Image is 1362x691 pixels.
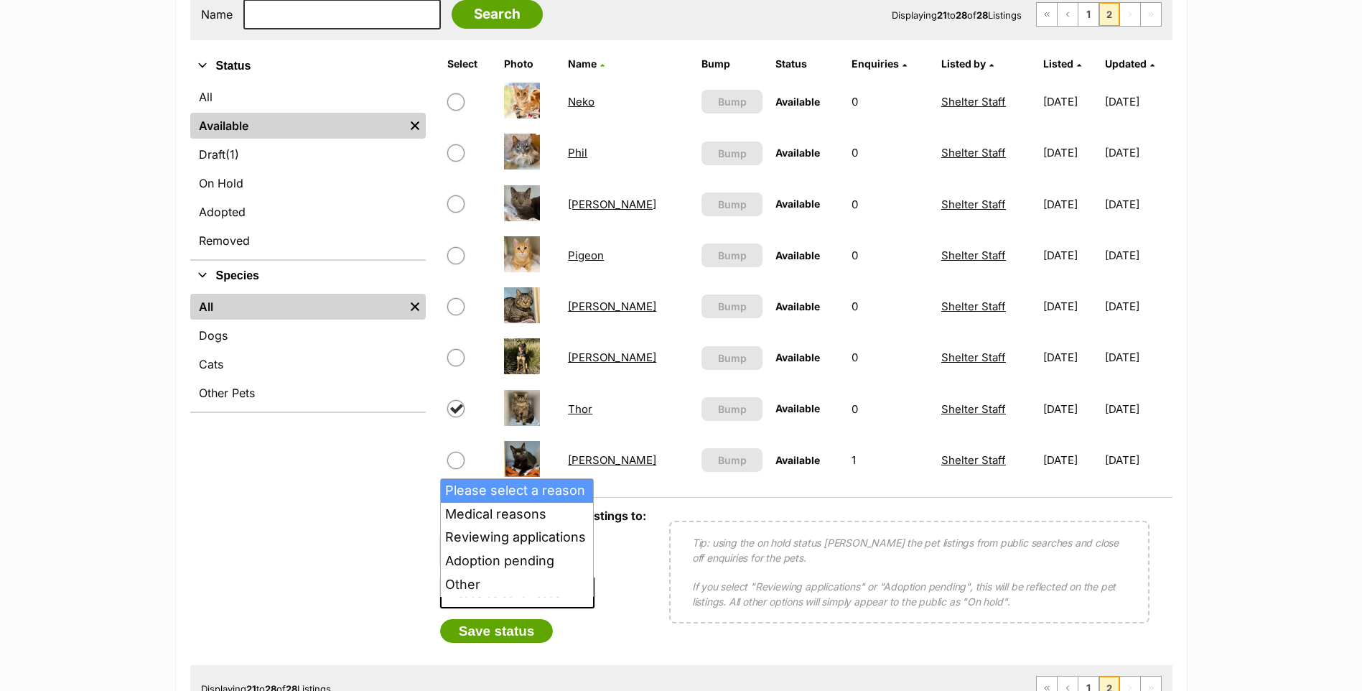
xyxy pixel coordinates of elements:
[190,113,404,139] a: Available
[941,198,1006,211] a: Shelter Staff
[692,579,1127,609] p: If you select "Reviewing applications" or "Adoption pending", this will be reflected on the pet l...
[404,294,426,320] a: Remove filter
[1120,3,1140,26] span: Next page
[846,180,934,229] td: 0
[1043,57,1081,70] a: Listed
[1037,384,1103,434] td: [DATE]
[941,146,1006,159] a: Shelter Staff
[941,57,994,70] a: Listed by
[441,549,593,573] li: Adoption pending
[701,142,762,165] button: Bump
[1037,77,1103,126] td: [DATE]
[190,81,426,259] div: Status
[846,231,934,280] td: 0
[718,146,747,161] span: Bump
[1105,57,1155,70] a: Updated
[718,402,747,417] span: Bump
[1105,231,1171,280] td: [DATE]
[440,619,554,644] button: Save status
[190,294,404,320] a: All
[956,9,967,21] strong: 28
[1105,435,1171,485] td: [DATE]
[718,453,747,468] span: Bump
[775,402,820,414] span: Available
[190,266,426,285] button: Species
[846,435,934,485] td: 1
[1105,77,1171,126] td: [DATE]
[225,146,239,163] span: (1)
[1141,3,1161,26] span: Last page
[937,9,947,21] strong: 21
[190,351,426,377] a: Cats
[190,57,426,75] button: Status
[941,95,1006,108] a: Shelter Staff
[1078,3,1099,26] a: Page 1
[1037,435,1103,485] td: [DATE]
[1036,2,1162,27] nav: Pagination
[775,351,820,363] span: Available
[1105,333,1171,382] td: [DATE]
[441,526,593,549] li: Reviewing applications
[692,535,1127,565] p: Tip: using the on hold status [PERSON_NAME] the pet listings from public searches and close off e...
[190,199,426,225] a: Adopted
[718,197,747,212] span: Bump
[718,248,747,263] span: Bump
[892,9,1022,21] span: Displaying to of Listings
[1105,128,1171,177] td: [DATE]
[568,453,656,467] a: [PERSON_NAME]
[1105,282,1171,331] td: [DATE]
[718,94,747,109] span: Bump
[775,249,820,261] span: Available
[1105,180,1171,229] td: [DATE]
[1037,231,1103,280] td: [DATE]
[846,282,934,331] td: 0
[775,96,820,108] span: Available
[846,333,934,382] td: 0
[201,8,233,21] label: Name
[701,448,762,472] button: Bump
[441,503,593,527] li: Medical reasons
[568,146,587,159] a: Phil
[1099,3,1119,26] span: Page 2
[941,453,1006,467] a: Shelter Staff
[701,90,762,113] button: Bump
[190,142,426,167] a: Draft
[941,351,1006,364] a: Shelter Staff
[1058,3,1078,26] a: Previous page
[190,84,426,110] a: All
[190,291,426,412] div: Species
[718,299,747,314] span: Bump
[568,249,604,262] a: Pigeon
[852,57,907,70] a: Enquiries
[941,300,1006,313] a: Shelter Staff
[976,9,988,21] strong: 28
[1105,384,1171,434] td: [DATE]
[568,57,605,70] a: Name
[1037,180,1103,229] td: [DATE]
[1105,57,1147,70] span: Updated
[442,52,497,75] th: Select
[568,95,594,108] a: Neko
[701,193,762,216] button: Bump
[568,402,592,416] a: Thor
[568,351,656,364] a: [PERSON_NAME]
[770,52,844,75] th: Status
[190,380,426,406] a: Other Pets
[846,384,934,434] td: 0
[846,128,934,177] td: 0
[1037,3,1057,26] a: First page
[441,479,593,503] li: Please select a reason
[568,300,656,313] a: [PERSON_NAME]
[190,170,426,196] a: On Hold
[941,402,1006,416] a: Shelter Staff
[941,57,986,70] span: Listed by
[1037,128,1103,177] td: [DATE]
[190,323,426,348] a: Dogs
[701,244,762,267] button: Bump
[1043,57,1073,70] span: Listed
[775,147,820,159] span: Available
[718,351,747,366] span: Bump
[404,113,426,139] a: Remove filter
[190,228,426,254] a: Removed
[846,77,934,126] td: 0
